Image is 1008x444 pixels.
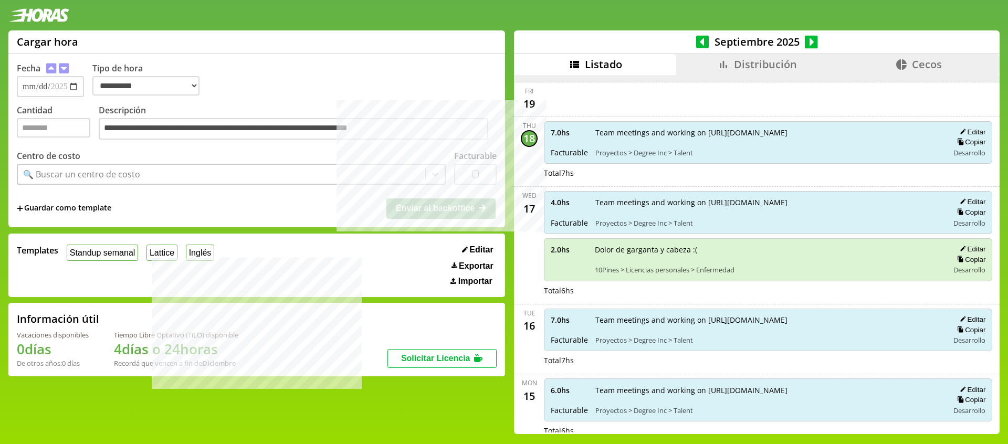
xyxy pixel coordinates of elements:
input: Cantidad [17,118,90,138]
span: Proyectos > Degree Inc > Talent [595,148,941,157]
span: 7.0 hs [551,128,588,138]
button: Editar [957,128,985,136]
button: Copiar [954,325,985,334]
span: Team meetings and working on [URL][DOMAIN_NAME] [595,197,941,207]
span: Desarrollo [953,335,985,345]
span: Dolor de garganta y cabeza :( [595,245,941,255]
button: Editar [459,245,497,255]
span: Proyectos > Degree Inc > Talent [595,335,941,345]
span: Facturable [551,147,588,157]
div: 15 [521,387,538,404]
div: 18 [521,130,538,147]
span: Desarrollo [953,148,985,157]
span: Team meetings and working on [URL][DOMAIN_NAME] [595,128,941,138]
span: Distribución [734,57,797,71]
span: + [17,203,23,214]
button: Editar [957,197,985,206]
button: Copiar [954,395,985,404]
span: Desarrollo [953,265,985,274]
label: Cantidad [17,104,99,143]
label: Descripción [99,104,497,143]
button: Copiar [954,255,985,264]
span: Cecos [912,57,942,71]
button: Editar [957,385,985,394]
label: Fecha [17,62,40,74]
div: 🔍 Buscar un centro de costo [23,168,140,180]
span: Facturable [551,405,588,415]
span: Facturable [551,335,588,345]
label: Facturable [454,150,497,162]
button: Lattice [146,245,177,261]
div: Total 6 hs [544,286,992,295]
span: Desarrollo [953,218,985,228]
span: Exportar [459,261,493,271]
button: Solicitar Licencia [387,349,497,368]
h2: Información útil [17,312,99,326]
img: logotipo [8,8,69,22]
div: 16 [521,318,538,334]
span: 2.0 hs [551,245,587,255]
div: Total 6 hs [544,426,992,436]
div: scrollable content [514,75,1000,432]
h1: Cargar hora [17,35,78,49]
span: Solicitar Licencia [401,354,470,363]
div: Tiempo Libre Optativo (TiLO) disponible [114,330,238,340]
span: Septiembre 2025 [709,35,805,49]
div: Fri [525,87,533,96]
span: Templates [17,245,58,256]
button: Copiar [954,208,985,217]
b: Diciembre [202,358,236,368]
span: Listado [585,57,622,71]
button: Standup semanal [67,245,138,261]
label: Tipo de hora [92,62,208,97]
button: Editar [957,315,985,324]
span: Facturable [551,218,588,228]
span: Importar [458,277,492,286]
button: Editar [957,245,985,253]
div: Mon [522,378,537,387]
span: Proyectos > Degree Inc > Talent [595,406,941,415]
div: 17 [521,200,538,217]
button: Copiar [954,138,985,146]
div: Wed [522,191,537,200]
div: De otros años: 0 días [17,358,89,368]
h1: 4 días o 24 horas [114,340,238,358]
span: 10Pines > Licencias personales > Enfermedad [595,265,941,274]
div: Thu [523,121,536,130]
button: Exportar [448,261,497,271]
span: Team meetings and working on [URL][DOMAIN_NAME] [595,315,941,325]
div: Total 7 hs [544,168,992,178]
span: Editar [469,245,493,255]
span: 4.0 hs [551,197,588,207]
span: Proyectos > Degree Inc > Talent [595,218,941,228]
h1: 0 días [17,340,89,358]
span: Desarrollo [953,406,985,415]
div: Vacaciones disponibles [17,330,89,340]
span: +Guardar como template [17,203,111,214]
div: Recordá que vencen a fin de [114,358,238,368]
span: 7.0 hs [551,315,588,325]
select: Tipo de hora [92,76,199,96]
span: 6.0 hs [551,385,588,395]
label: Centro de costo [17,150,80,162]
button: Inglés [186,245,214,261]
div: 19 [521,96,538,112]
div: Total 7 hs [544,355,992,365]
div: Tue [523,309,535,318]
textarea: Descripción [99,118,488,140]
span: Team meetings and working on [URL][DOMAIN_NAME] [595,385,941,395]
